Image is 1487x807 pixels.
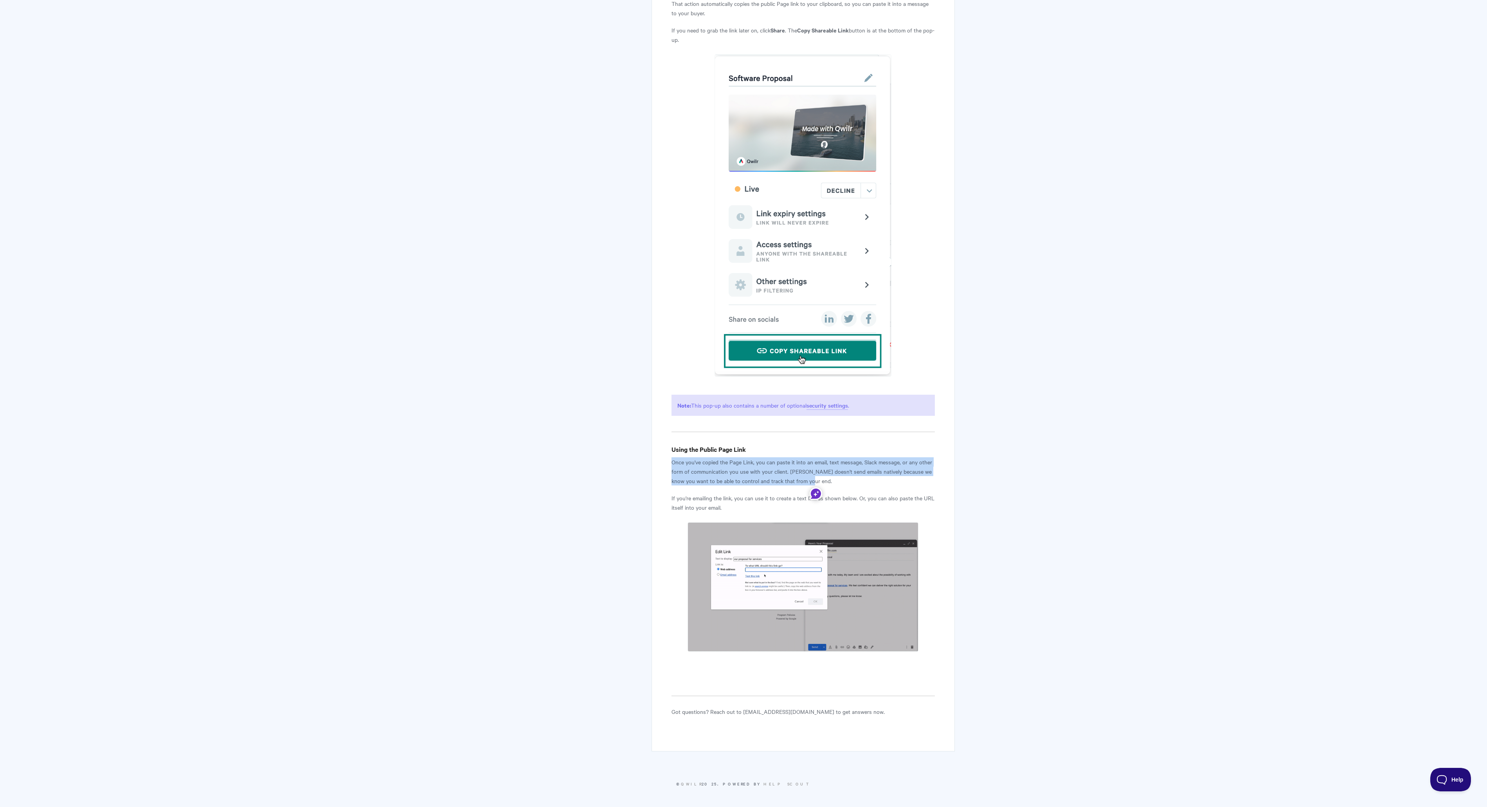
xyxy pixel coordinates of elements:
strong: Note: [677,401,691,409]
p: Got questions? Reach out to [EMAIL_ADDRESS][DOMAIN_NAME] to get answers now. [671,707,935,716]
p: © 2025. [532,780,955,787]
p: If you need to grab the link later on, click . The button is at the bottom of the pop-up. [671,25,935,44]
a: security settings [807,401,848,410]
strong: Copy Shareable Link [797,26,849,34]
iframe: Toggle Customer Support [1430,768,1471,791]
a: Qwilr [681,781,702,787]
h4: Using the Public Page Link [671,444,935,454]
a: Help Scout [763,781,811,787]
span: Powered by [723,781,811,787]
p: If you're emailing the link, you can use it to create a text link as shown below. Or, you can als... [671,493,935,512]
p: Once you've copied the Page Link, you can paste it into an email, text message, Slack message, or... [671,457,935,485]
strong: Share [771,26,785,34]
p: This pop-up also contains a number of optional . [671,395,935,416]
